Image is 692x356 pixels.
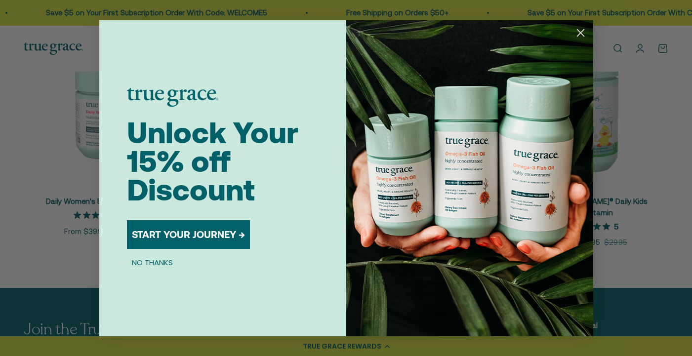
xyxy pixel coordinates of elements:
img: logo placeholder [127,88,218,107]
span: Unlock Your 15% off Discount [127,116,298,207]
img: 098727d5-50f8-4f9b-9554-844bb8da1403.jpeg [346,20,593,336]
button: START YOUR JOURNEY → [127,220,250,249]
button: Close dialog [572,24,589,41]
button: NO THANKS [127,257,178,269]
